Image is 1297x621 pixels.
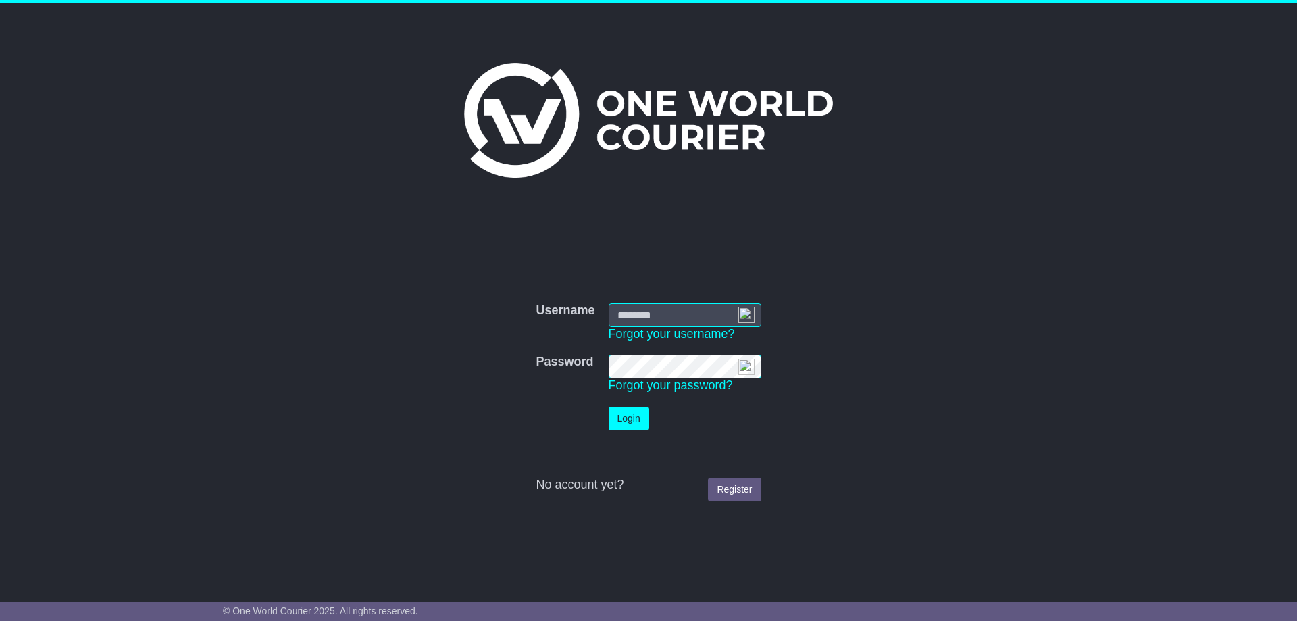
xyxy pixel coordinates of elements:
label: Password [536,355,593,370]
label: Username [536,303,594,318]
a: Forgot your username? [609,327,735,341]
span: © One World Courier 2025. All rights reserved. [223,605,418,616]
div: No account yet? [536,478,761,493]
img: One World [464,63,833,178]
a: Register [708,478,761,501]
a: Forgot your password? [609,378,733,392]
img: npw-badge-icon-locked.svg [738,307,755,323]
button: Login [609,407,649,430]
img: npw-badge-icon-locked.svg [738,359,755,375]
